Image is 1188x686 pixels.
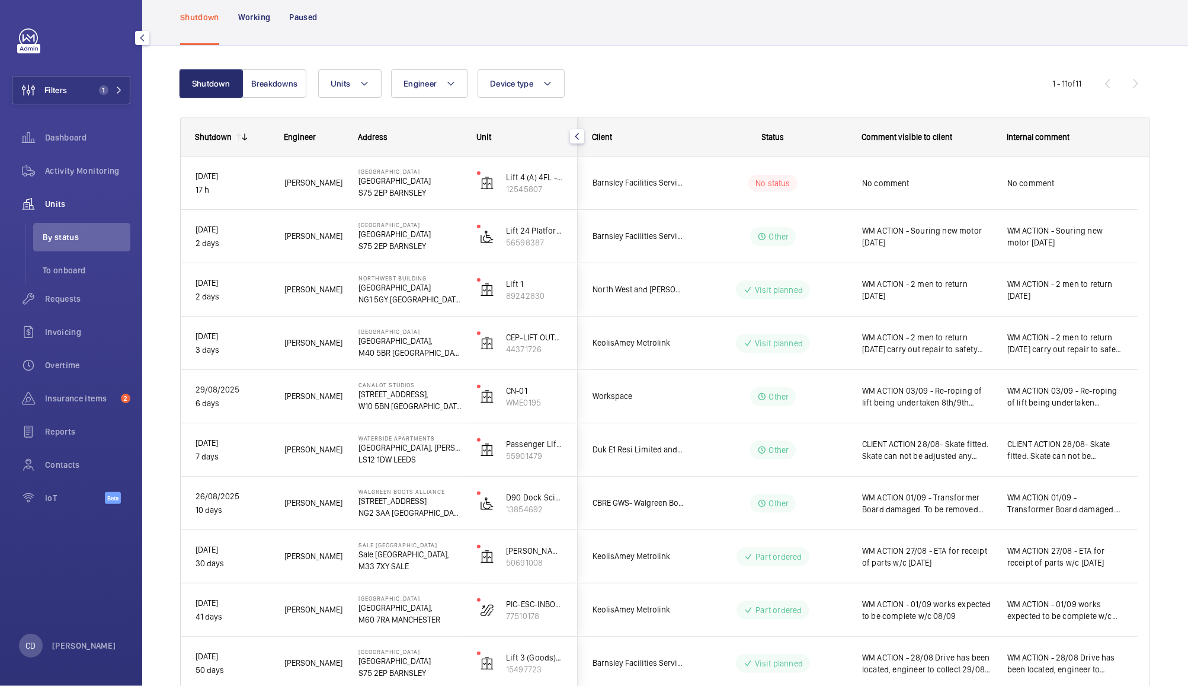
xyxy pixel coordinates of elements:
[44,84,67,96] span: Filters
[1007,598,1123,622] span: WM ACTION - 01/09 works expected to be complete w/c 08/09
[25,640,36,652] p: CD
[331,79,350,88] span: Units
[196,543,269,557] p: [DATE]
[480,496,494,510] img: platform_lift.svg
[769,231,789,243] p: Other
[284,229,343,243] span: [PERSON_NAME]
[358,648,462,655] p: [GEOGRAPHIC_DATA]
[358,614,462,626] p: M60 7RA MANCHESTER
[358,293,462,305] p: NG1 5GY [GEOGRAPHIC_DATA]
[358,347,462,359] p: M40 5BR [GEOGRAPHIC_DATA]
[755,551,802,563] p: Part ordered
[480,656,494,671] img: elevator.svg
[358,548,462,560] p: Sale [GEOGRAPHIC_DATA],
[480,229,494,244] img: platform_lift.svg
[593,550,684,563] span: KeolisAmey Metrolink
[755,658,803,669] p: Visit planned
[358,488,462,495] p: Walgreen Boots Alliance
[593,656,684,670] span: Barnsley Facilities Services- [GEOGRAPHIC_DATA]
[480,443,494,457] img: elevator.svg
[1068,79,1075,88] span: of
[769,391,789,403] p: Other
[506,343,563,355] p: 44371726
[358,507,462,519] p: NG2 3AA [GEOGRAPHIC_DATA]
[506,237,563,248] p: 56598387
[506,598,563,610] p: PIC-ESC-INBOUND
[45,293,130,305] span: Requests
[862,492,992,515] span: WM ACTION 01/09 - Transformer Board damaged. To be removed late this week and taken for specialis...
[196,223,269,237] p: [DATE]
[506,385,563,397] p: CN-01
[506,438,563,450] p: Passenger Lift 1 montague
[196,383,269,397] p: 29/08/2025
[593,336,684,350] span: KeolisAmey Metrolink
[45,359,130,371] span: Overtime
[284,176,343,190] span: [PERSON_NAME]
[358,667,462,679] p: S75 2EP BARNSLEY
[358,655,462,667] p: [GEOGRAPHIC_DATA]
[862,177,992,189] span: No comment
[45,393,116,404] span: Insurance items
[358,388,462,400] p: [STREET_ADDRESS],
[1052,79,1081,88] span: 1 - 11 11
[1007,331,1123,355] span: WM ACTION - 2 men to return [DATE] carry out repair to safety edge bracket
[358,175,462,187] p: [GEOGRAPHIC_DATA]
[1007,545,1123,569] span: WM ACTION 27/08 - ETA for receipt of parts w/c [DATE]
[284,496,343,510] span: [PERSON_NAME]
[358,168,462,175] p: [GEOGRAPHIC_DATA]
[506,492,563,503] p: D90 Dock Scissor External Dock Area (Scissor) (WBA03622) No 153
[358,454,462,465] p: LS12 1DW LEEDS
[755,337,803,349] p: Visit planned
[43,264,130,276] span: To onboard
[593,229,684,243] span: Barnsley Facilities Services- [GEOGRAPHIC_DATA]
[506,225,563,237] p: Lift 24 Platform, CDC (off site)
[862,132,952,142] span: Comment visible to client
[45,165,130,177] span: Activity Monitoring
[506,171,563,183] p: Lift 4 (A) 4FL - Maternity A
[196,450,269,464] p: 7 days
[391,69,468,98] button: Engineer
[769,497,789,509] p: Other
[358,435,462,442] p: Waterside Apartments
[196,183,269,197] p: 17 h
[358,442,462,454] p: [GEOGRAPHIC_DATA], [PERSON_NAME][GEOGRAPHIC_DATA]
[506,557,563,569] p: 50691008
[506,652,563,663] p: Lift 3 (Goods) 5FLR
[593,443,684,457] span: Duk E1 Resi Limited and Duke E2 Resi Limited - Waterside Apartments
[196,170,269,183] p: [DATE]
[52,640,116,652] p: [PERSON_NAME]
[755,604,802,616] p: Part ordered
[862,545,992,569] span: WM ACTION 27/08 - ETA for receipt of parts w/c [DATE]
[506,450,563,462] p: 55901479
[196,663,269,677] p: 50 days
[593,176,684,190] span: Barnsley Facilities Services- [GEOGRAPHIC_DATA]
[506,290,563,302] p: 89242830
[242,69,306,98] button: Breakdowns
[358,187,462,199] p: S75 2EP BARNSLEY
[121,394,130,403] span: 2
[862,652,992,675] span: WM ACTION - 28/08 Drive has been located, engineer to collect 29/08 and install w/c 01/09
[105,492,121,504] span: Beta
[196,557,269,570] p: 30 days
[862,225,992,248] span: WM ACTION - Souring new motor [DATE]
[358,381,462,388] p: Canalot Studios
[358,335,462,347] p: [GEOGRAPHIC_DATA],
[593,283,684,296] span: North West and [PERSON_NAME] RTM Company Ltd
[196,490,269,503] p: 26/08/2025
[179,69,243,98] button: Shutdown
[358,282,462,293] p: [GEOGRAPHIC_DATA]
[480,336,494,350] img: elevator.svg
[289,11,317,23] p: Paused
[490,79,533,88] span: Device type
[404,79,437,88] span: Engineer
[506,331,563,343] p: CEP-LIFT OUTBOUND
[358,275,462,282] p: northwest building
[196,610,269,624] p: 41 days
[762,132,784,142] span: Status
[593,390,684,403] span: Workspace
[1007,177,1123,189] span: No comment
[43,231,130,243] span: By status
[284,443,343,457] span: [PERSON_NAME]
[45,326,130,338] span: Invoicing
[1007,385,1123,409] span: WM ACTION 03/09 - Re-roping of lift being undertaken 8th/9th September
